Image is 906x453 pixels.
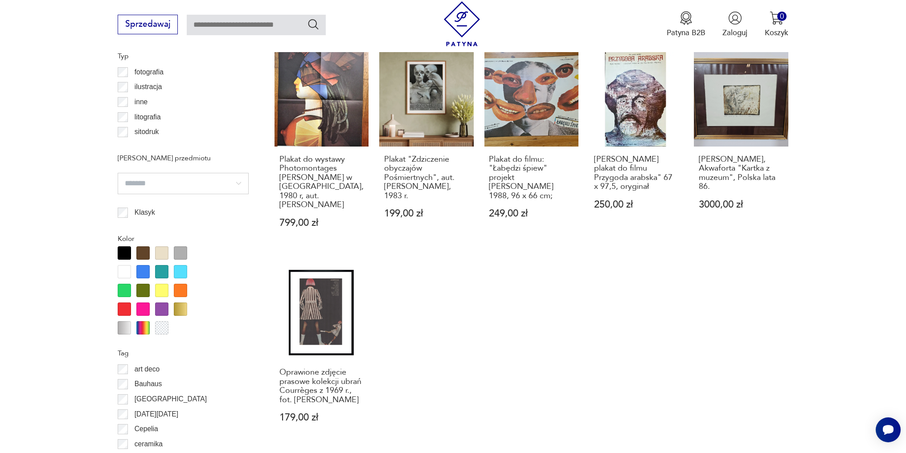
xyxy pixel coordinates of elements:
[135,438,163,450] p: ceramika
[384,155,469,200] h3: Plakat "Zdziczenie obyczajów Pośmiertnych", aut. [PERSON_NAME], 1983 r.
[118,15,178,34] button: Sprzedawaj
[135,111,161,123] p: litografia
[484,52,578,248] a: Plakat do filmu: "Łabędzi śpiew" projekt L. Majewski 1988, 96 x 66 cm;Plakat do filmu: "Łabędzi ś...
[722,11,747,38] button: Zaloguj
[135,423,158,435] p: Cepelia
[135,66,164,78] p: fotografia
[765,11,788,38] button: 0Koszyk
[135,408,178,420] p: [DATE][DATE]
[777,12,787,21] div: 0
[728,11,742,25] img: Ikonka użytkownika
[307,18,320,31] button: Szukaj
[279,155,364,209] h3: Plakat do wystawy Photomontages [PERSON_NAME] w [GEOGRAPHIC_DATA], 1980 r, aut. [PERSON_NAME]
[118,50,249,62] p: Typ
[275,52,369,248] a: Plakat do wystawy Photomontages Roman Cieślewicz w Maison de la culture de Grenoble, 1980 r, aut....
[135,126,159,138] p: sitodruk
[594,200,679,209] p: 250,00 zł
[135,96,148,108] p: inne
[722,28,747,38] p: Zaloguj
[589,52,683,248] a: Andrzej Pągowski plakat do filmu Przygoda arabska" 67 x 97,5, oryginał[PERSON_NAME] plakat do fil...
[279,218,364,228] p: 799,00 zł
[667,11,705,38] button: Patyna B2B
[679,11,693,25] img: Ikona medalu
[135,393,207,405] p: [GEOGRAPHIC_DATA]
[667,28,705,38] p: Patyna B2B
[135,378,162,390] p: Bauhaus
[135,207,155,218] p: Klasyk
[118,152,249,164] p: [PERSON_NAME] przedmiotu
[765,28,788,38] p: Koszyk
[594,155,679,192] h3: [PERSON_NAME] plakat do filmu Przygoda arabska" 67 x 97,5, oryginał
[135,81,162,93] p: ilustracja
[439,1,484,46] img: Patyna - sklep z meblami i dekoracjami vintage
[279,413,364,422] p: 179,00 zł
[489,209,574,218] p: 249,00 zł
[379,52,473,248] a: Plakat "Zdziczenie obyczajów Pośmiertnych", aut. Franciszek Starowieyski, 1983 r.Plakat "Zdziczen...
[699,200,783,209] p: 3000,00 zł
[694,52,788,248] a: Maria Korusewicz, Akwaforta "Kartka z muzeum", Polska lata 86.[PERSON_NAME], Akwaforta "Kartka z ...
[489,155,574,200] h3: Plakat do filmu: "Łabędzi śpiew" projekt [PERSON_NAME] 1988, 96 x 66 cm;
[699,155,783,192] h3: [PERSON_NAME], Akwaforta "Kartka z muzeum", Polska lata 86.
[770,11,783,25] img: Ikona koszyka
[667,11,705,38] a: Ikona medaluPatyna B2B
[876,417,901,442] iframe: Smartsupp widget button
[135,363,160,375] p: art deco
[118,347,249,359] p: Tag
[118,233,249,245] p: Kolor
[275,265,369,443] a: Oprawione zdjęcie prasowe kolekcji ubrań Courrèges z 1969 r., fot. Helmut NewtonOprawione zdjęcie...
[118,21,178,29] a: Sprzedawaj
[384,209,469,218] p: 199,00 zł
[279,368,364,404] h3: Oprawione zdjęcie prasowe kolekcji ubrań Courrèges z 1969 r., fot. [PERSON_NAME]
